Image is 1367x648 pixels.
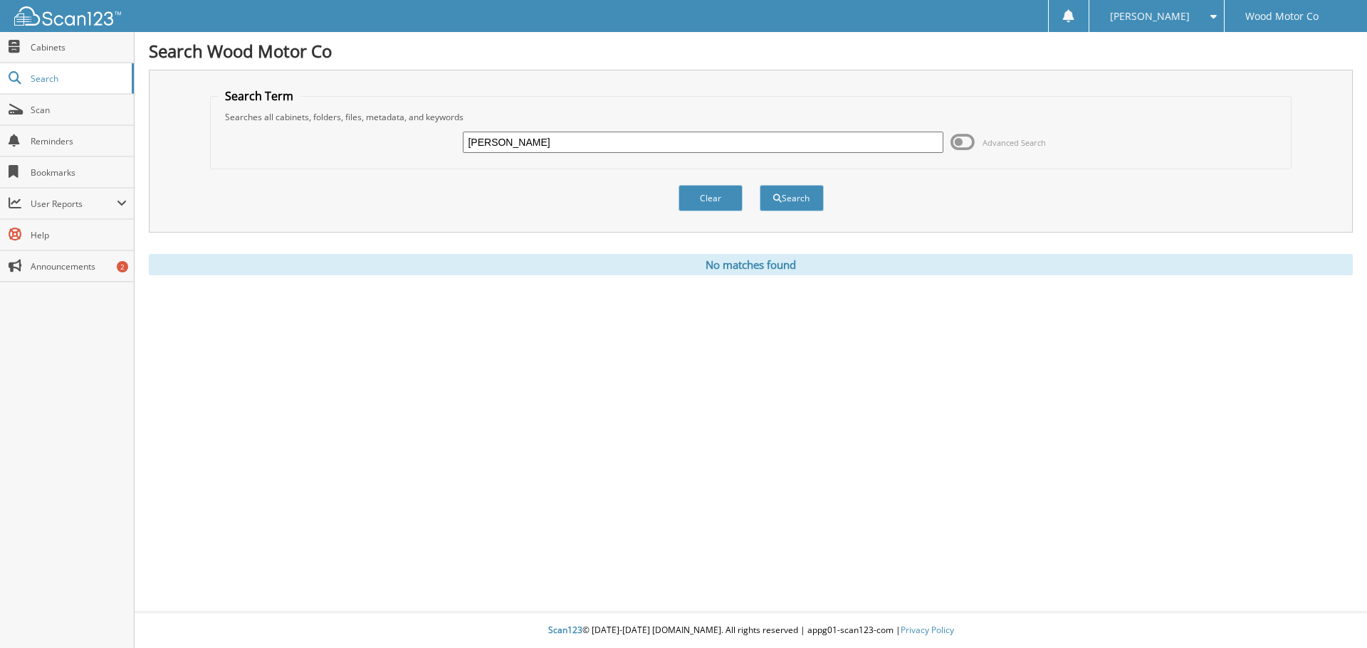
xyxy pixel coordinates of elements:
[983,137,1046,148] span: Advanced Search
[31,260,127,272] span: Announcements
[31,135,127,147] span: Reminders
[31,104,127,116] span: Scan
[901,624,954,636] a: Privacy Policy
[31,229,127,241] span: Help
[218,88,300,104] legend: Search Term
[679,185,743,211] button: Clear
[149,39,1353,63] h1: Search Wood Motor Co
[548,624,582,636] span: Scan123
[1110,12,1190,21] span: [PERSON_NAME]
[218,111,1284,123] div: Searches all cabinets, folders, files, metadata, and keywords
[117,261,128,272] div: 2
[31,41,127,53] span: Cabinets
[14,6,121,26] img: scan123-logo-white.svg
[31,166,127,179] span: Bookmarks
[31,73,125,85] span: Search
[31,198,117,210] span: User Reports
[1245,12,1319,21] span: Wood Motor Co
[760,185,824,211] button: Search
[135,613,1367,648] div: © [DATE]-[DATE] [DOMAIN_NAME]. All rights reserved | appg01-scan123-com |
[149,254,1353,275] div: No matches found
